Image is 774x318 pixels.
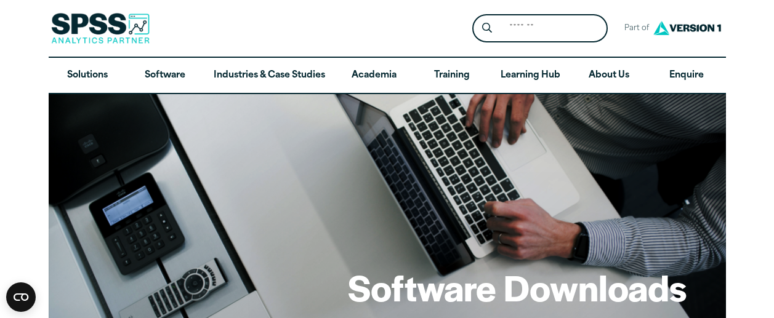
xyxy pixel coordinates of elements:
[648,58,725,93] a: Enquire
[413,58,490,93] a: Training
[618,20,650,38] span: Part of
[472,14,608,43] form: Site Header Search Form
[204,58,335,93] a: Industries & Case Studies
[650,17,724,39] img: Version1 Logo
[570,58,648,93] a: About Us
[475,17,498,40] button: Search magnifying glass icon
[6,282,36,312] button: Open CMP widget
[482,23,492,33] svg: Search magnifying glass icon
[348,263,687,311] h1: Software Downloads
[49,58,126,93] a: Solutions
[491,58,570,93] a: Learning Hub
[49,58,726,93] nav: Desktop version of site main menu
[335,58,413,93] a: Academia
[51,13,150,44] img: SPSS Analytics Partner
[126,58,204,93] a: Software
